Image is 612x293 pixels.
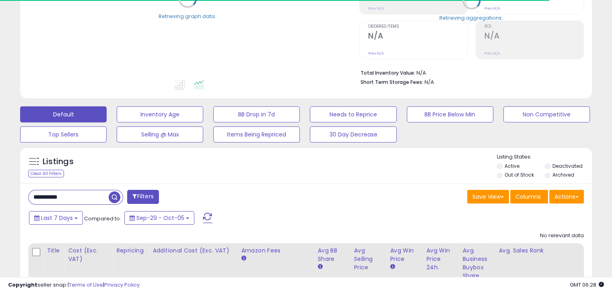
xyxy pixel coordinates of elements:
div: Avg BB Share [317,246,347,263]
div: Cost (Exc. VAT) [68,246,109,263]
p: Listing States: [497,153,592,161]
button: Needs to Reprice [310,106,396,122]
button: Actions [549,190,584,203]
button: Filters [127,190,159,204]
button: Items Being Repriced [213,126,300,142]
div: Avg Win Price 24h. [426,246,455,272]
small: Amazon Fees. [241,255,246,262]
div: Avg Win Price [390,246,419,263]
span: 2025-10-13 06:28 GMT [570,281,604,289]
button: Non Competitive [503,106,590,122]
a: Privacy Policy [104,281,140,289]
button: 30 Day Decrease [310,126,396,142]
button: Columns [510,190,548,203]
small: Avg BB Share. [317,263,322,271]
div: Avg. Business Buybox Share [462,246,492,280]
button: Last 7 Days [29,211,83,225]
label: Out of Stock [505,171,534,178]
button: Inventory Age [117,106,203,122]
div: Additional Cost (Exc. VAT) [152,246,234,255]
label: Active [505,163,519,169]
span: Compared to: [84,215,121,222]
div: Amazon Fees [241,246,311,255]
button: Sep-29 - Oct-05 [124,211,194,225]
div: Avg. Sales Rank [499,246,580,255]
small: Avg Win Price. [390,263,395,271]
div: Repricing [116,246,146,255]
strong: Copyright [8,281,37,289]
label: Deactivated [552,163,582,169]
button: Save View [467,190,509,203]
div: Retrieving aggregations.. [439,14,504,21]
h5: Listings [43,156,74,167]
div: Retrieving graph data.. [159,12,217,20]
div: Title [47,246,61,255]
span: Sep-29 - Oct-05 [136,214,184,222]
div: Clear All Filters [28,170,64,177]
button: Selling @ Max [117,126,203,142]
button: Default [20,106,107,122]
a: Terms of Use [69,281,103,289]
span: Last 7 Days [41,214,73,222]
label: Archived [552,171,574,178]
span: Columns [515,193,541,201]
button: BB Price Below Min [407,106,493,122]
div: Avg Selling Price [354,246,383,272]
button: BB Drop in 7d [213,106,300,122]
div: No relevant data [540,232,584,240]
div: seller snap | | [8,281,140,289]
button: Top Sellers [20,126,107,142]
